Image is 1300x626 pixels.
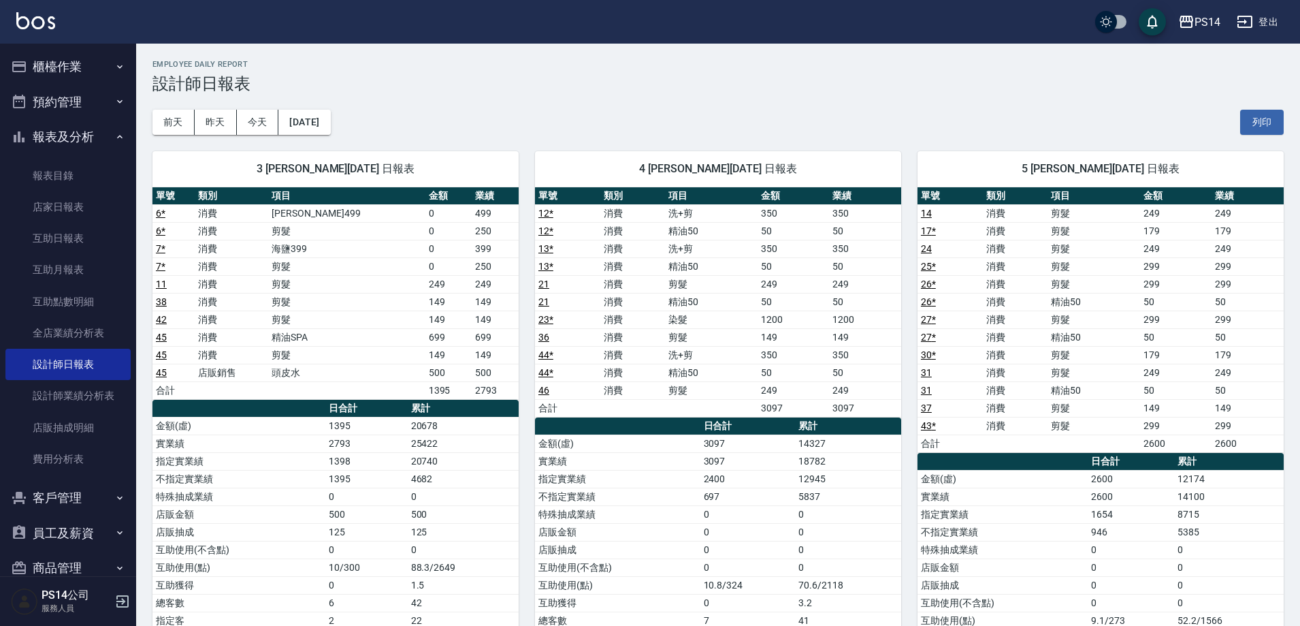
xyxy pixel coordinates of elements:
[700,505,796,523] td: 0
[795,505,901,523] td: 0
[758,381,829,399] td: 249
[268,257,425,275] td: 剪髮
[758,187,829,205] th: 金額
[700,435,796,452] td: 3097
[152,594,325,612] td: 總客數
[665,257,758,275] td: 精油50
[1140,364,1212,381] td: 249
[1212,417,1284,435] td: 299
[921,367,932,378] a: 31
[152,576,325,594] td: 互助獲得
[795,418,901,435] th: 累計
[152,505,325,523] td: 店販金額
[268,222,425,240] td: 剪髮
[921,208,932,219] a: 14
[983,275,1048,293] td: 消費
[829,257,901,275] td: 50
[1047,257,1140,275] td: 剪髮
[758,257,829,275] td: 50
[600,257,666,275] td: 消費
[758,204,829,222] td: 350
[1047,328,1140,346] td: 精油50
[268,328,425,346] td: 精油SPA
[1047,364,1140,381] td: 剪髮
[665,293,758,311] td: 精油50
[1140,311,1212,328] td: 299
[1088,505,1174,523] td: 1654
[917,435,983,452] td: 合計
[917,541,1088,559] td: 特殊抽成業績
[538,332,549,343] a: 36
[758,311,829,328] td: 1200
[795,576,901,594] td: 70.6/2118
[195,187,268,205] th: 類別
[1140,381,1212,399] td: 50
[1212,293,1284,311] td: 50
[195,293,268,311] td: 消費
[472,381,519,399] td: 2793
[1240,110,1284,135] button: 列印
[325,505,407,523] td: 500
[983,293,1048,311] td: 消費
[11,588,38,615] img: Person
[1047,204,1140,222] td: 剪髮
[237,110,279,135] button: 今天
[195,240,268,257] td: 消費
[829,364,901,381] td: 50
[535,187,901,418] table: a dense table
[983,417,1048,435] td: 消費
[1173,8,1226,36] button: PS14
[16,12,55,29] img: Logo
[829,222,901,240] td: 50
[535,576,700,594] td: 互助使用(點)
[600,311,666,328] td: 消費
[1139,8,1166,35] button: save
[758,275,829,293] td: 249
[5,49,131,84] button: 櫃檯作業
[425,275,472,293] td: 249
[535,399,600,417] td: 合計
[983,311,1048,328] td: 消費
[1212,346,1284,364] td: 179
[829,328,901,346] td: 149
[1088,470,1174,488] td: 2600
[425,346,472,364] td: 149
[1212,364,1284,381] td: 249
[1047,187,1140,205] th: 項目
[1047,346,1140,364] td: 剪髮
[535,541,700,559] td: 店販抽成
[983,328,1048,346] td: 消費
[325,523,407,541] td: 125
[795,559,901,576] td: 0
[983,364,1048,381] td: 消費
[1212,222,1284,240] td: 179
[665,240,758,257] td: 洗+剪
[1140,328,1212,346] td: 50
[5,223,131,254] a: 互助日報表
[195,364,268,381] td: 店販銷售
[472,311,519,328] td: 149
[921,385,932,396] a: 31
[195,275,268,293] td: 消費
[983,187,1048,205] th: 類別
[5,349,131,380] a: 設計師日報表
[152,452,325,470] td: 指定實業績
[5,254,131,285] a: 互助月報表
[758,222,829,240] td: 50
[472,293,519,311] td: 149
[829,275,901,293] td: 249
[983,399,1048,417] td: 消費
[268,204,425,222] td: [PERSON_NAME]499
[268,240,425,257] td: 海鹽399
[268,311,425,328] td: 剪髮
[156,332,167,343] a: 45
[472,257,519,275] td: 250
[921,243,932,254] a: 24
[535,505,700,523] td: 特殊抽成業績
[152,523,325,541] td: 店販抽成
[1088,523,1174,541] td: 946
[268,275,425,293] td: 剪髮
[917,488,1088,505] td: 實業績
[795,488,901,505] td: 5837
[1047,293,1140,311] td: 精油50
